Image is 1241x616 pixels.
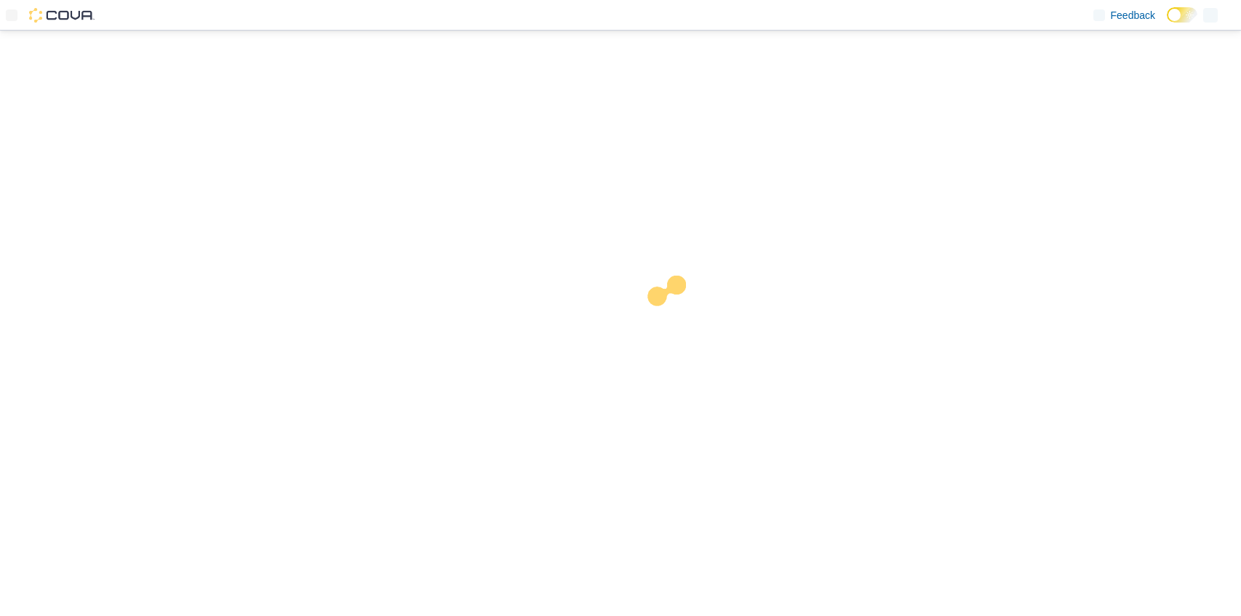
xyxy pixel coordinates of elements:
img: Cova [29,8,95,23]
input: Dark Mode [1167,7,1197,23]
span: Feedback [1111,8,1155,23]
img: cova-loader [620,265,730,374]
a: Feedback [1088,1,1161,30]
